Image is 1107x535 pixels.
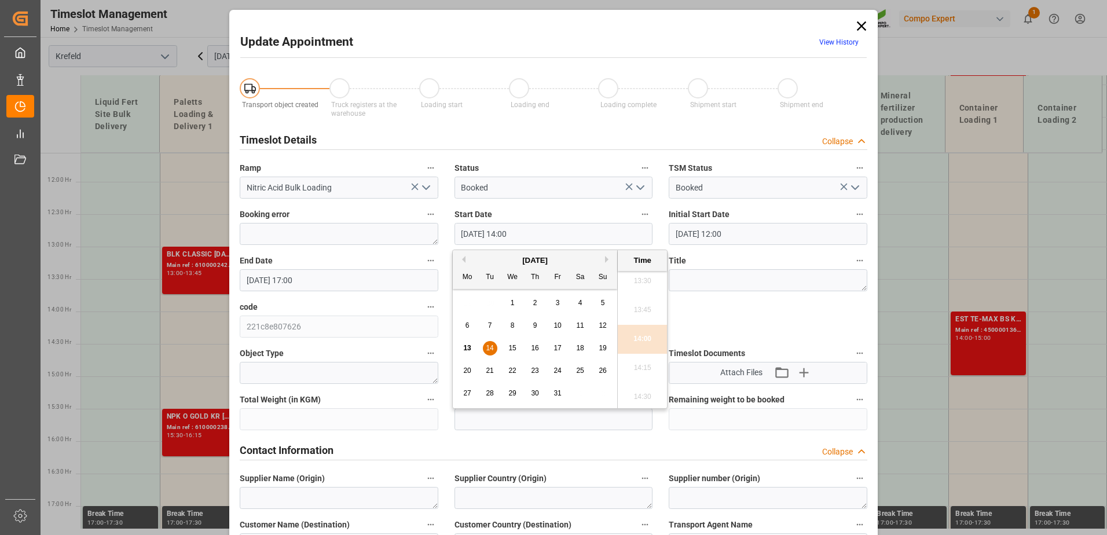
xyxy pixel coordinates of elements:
[528,296,542,310] div: Choose Thursday, October 2nd, 2025
[423,517,438,532] button: Customer Name (Destination)
[669,519,753,531] span: Transport Agent Name
[486,389,493,397] span: 28
[852,160,867,175] button: TSM Status
[454,472,547,485] span: Supplier Country (Origin)
[553,321,561,329] span: 10
[511,101,549,109] span: Loading end
[240,301,258,313] span: code
[460,341,475,356] div: Choose Monday, October 13th, 2025
[852,207,867,222] button: Initial Start Date
[505,270,520,285] div: We
[454,519,571,531] span: Customer Country (Destination)
[601,299,605,307] span: 5
[852,253,867,268] button: Title
[553,367,561,375] span: 24
[852,346,867,361] button: Timeslot Documents
[240,177,438,199] input: Type to search/select
[528,318,542,333] div: Choose Thursday, October 9th, 2025
[454,162,479,174] span: Status
[511,299,515,307] span: 1
[240,269,438,291] input: DD.MM.YYYY HH:MM
[531,389,538,397] span: 30
[573,318,588,333] div: Choose Saturday, October 11th, 2025
[240,208,289,221] span: Booking error
[463,367,471,375] span: 20
[576,367,584,375] span: 25
[669,394,785,406] span: Remaining weight to be booked
[528,270,542,285] div: Th
[454,177,653,199] input: Type to search/select
[819,38,859,46] a: View History
[573,341,588,356] div: Choose Saturday, October 18th, 2025
[637,517,653,532] button: Customer Country (Destination)
[596,270,610,285] div: Su
[845,179,863,197] button: open menu
[551,364,565,378] div: Choose Friday, October 24th, 2025
[456,292,614,405] div: month 2025-10
[533,321,537,329] span: 9
[459,256,465,263] button: Previous Month
[423,253,438,268] button: End Date
[483,270,497,285] div: Tu
[720,367,763,379] span: Attach Files
[486,344,493,352] span: 14
[596,296,610,310] div: Choose Sunday, October 5th, 2025
[240,472,325,485] span: Supplier Name (Origin)
[551,386,565,401] div: Choose Friday, October 31st, 2025
[669,223,867,245] input: DD.MM.YYYY HH:MM
[551,341,565,356] div: Choose Friday, October 17th, 2025
[553,344,561,352] span: 17
[822,135,853,148] div: Collapse
[423,160,438,175] button: Ramp
[599,321,606,329] span: 12
[423,207,438,222] button: Booking error
[416,179,434,197] button: open menu
[551,296,565,310] div: Choose Friday, October 3rd, 2025
[531,344,538,352] span: 16
[423,346,438,361] button: Object Type
[240,394,321,406] span: Total Weight (in KGM)
[240,347,284,360] span: Object Type
[573,270,588,285] div: Sa
[852,392,867,407] button: Remaining weight to be booked
[240,255,273,267] span: End Date
[505,296,520,310] div: Choose Wednesday, October 1st, 2025
[483,318,497,333] div: Choose Tuesday, October 7th, 2025
[453,255,617,266] div: [DATE]
[852,517,867,532] button: Transport Agent Name
[852,471,867,486] button: Supplier number (Origin)
[780,101,823,109] span: Shipment end
[553,389,561,397] span: 31
[596,364,610,378] div: Choose Sunday, October 26th, 2025
[551,270,565,285] div: Fr
[528,341,542,356] div: Choose Thursday, October 16th, 2025
[423,299,438,314] button: code
[822,446,853,458] div: Collapse
[463,344,471,352] span: 13
[505,341,520,356] div: Choose Wednesday, October 15th, 2025
[669,255,686,267] span: Title
[454,208,492,221] span: Start Date
[508,367,516,375] span: 22
[531,367,538,375] span: 23
[423,471,438,486] button: Supplier Name (Origin)
[690,101,736,109] span: Shipment start
[505,318,520,333] div: Choose Wednesday, October 8th, 2025
[460,386,475,401] div: Choose Monday, October 27th, 2025
[631,179,648,197] button: open menu
[605,256,612,263] button: Next Month
[556,299,560,307] span: 3
[669,472,760,485] span: Supplier number (Origin)
[576,344,584,352] span: 18
[483,341,497,356] div: Choose Tuesday, October 14th, 2025
[240,519,350,531] span: Customer Name (Destination)
[423,392,438,407] button: Total Weight (in KGM)
[488,321,492,329] span: 7
[669,208,730,221] span: Initial Start Date
[486,367,493,375] span: 21
[576,321,584,329] span: 11
[669,347,745,360] span: Timeslot Documents
[596,341,610,356] div: Choose Sunday, October 19th, 2025
[505,364,520,378] div: Choose Wednesday, October 22nd, 2025
[505,386,520,401] div: Choose Wednesday, October 29th, 2025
